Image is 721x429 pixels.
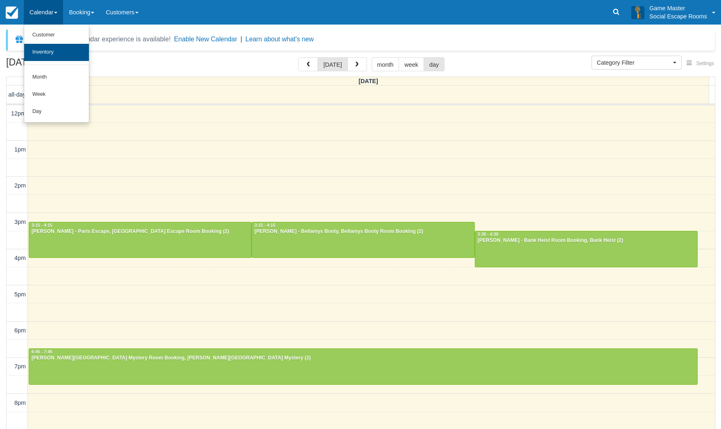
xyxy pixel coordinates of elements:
p: Social Escape Rooms [649,12,707,20]
h2: [DATE] [6,57,110,72]
div: A new Booking Calendar experience is available! [27,34,171,44]
span: 7pm [14,363,26,370]
ul: Calendar [24,25,89,123]
img: checkfront-main-nav-mini-logo.png [6,7,18,19]
span: 4pm [14,255,26,261]
span: 6pm [14,327,26,334]
img: A3 [631,6,644,19]
span: | [240,36,242,43]
span: 5pm [14,291,26,298]
div: [PERSON_NAME][GEOGRAPHIC_DATA] Mystery Room Booking, [PERSON_NAME][GEOGRAPHIC_DATA] Mystery (2) [31,355,695,361]
span: 3:15 - 4:15 [254,223,275,228]
span: [DATE] [358,78,378,84]
span: 8pm [14,400,26,406]
button: day [424,57,444,71]
a: Month [24,69,89,86]
a: Week [24,86,89,103]
span: Category Filter [597,59,671,67]
a: Inventory [24,44,89,61]
span: 2pm [14,182,26,189]
span: 6:45 - 7:45 [32,350,52,354]
div: [PERSON_NAME] - Bank Heist Room Booking, Bank Heist (2) [477,237,695,244]
span: 1pm [14,146,26,153]
a: Learn about what's new [245,36,314,43]
button: week [399,57,424,71]
a: 3:15 - 4:15[PERSON_NAME] - Bellamys Booty, Bellamys Booty Room Booking (2) [252,222,474,258]
div: [PERSON_NAME] - Paris Escape, [GEOGRAPHIC_DATA] Escape Room Booking (2) [31,228,249,235]
button: Settings [682,58,719,70]
span: 12pm [11,110,26,117]
button: month [372,57,399,71]
button: Enable New Calendar [174,35,237,43]
a: 3:15 - 4:15[PERSON_NAME] - Paris Escape, [GEOGRAPHIC_DATA] Escape Room Booking (2) [29,222,252,258]
p: Game Master [649,4,707,12]
a: 3:30 - 4:30[PERSON_NAME] - Bank Heist Room Booking, Bank Heist (2) [475,231,698,267]
button: [DATE] [317,57,347,71]
a: Day [24,103,89,120]
span: 3:30 - 4:30 [478,232,499,237]
div: [PERSON_NAME] - Bellamys Booty, Bellamys Booty Room Booking (2) [254,228,472,235]
span: 3:15 - 4:15 [32,223,52,228]
span: Settings [696,61,714,66]
button: Category Filter [592,56,682,70]
a: 6:45 - 7:45[PERSON_NAME][GEOGRAPHIC_DATA] Mystery Room Booking, [PERSON_NAME][GEOGRAPHIC_DATA] My... [29,348,698,384]
a: Customer [24,27,89,44]
span: 3pm [14,219,26,225]
span: all-day [9,91,26,98]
